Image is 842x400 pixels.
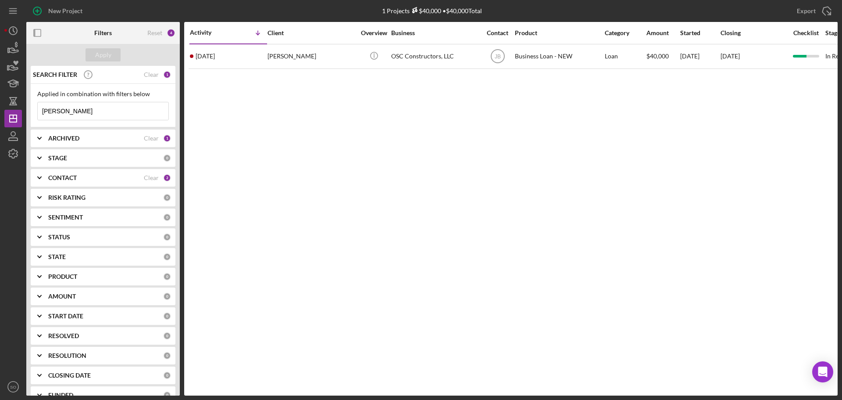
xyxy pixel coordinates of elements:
[163,391,171,399] div: 0
[163,233,171,241] div: 0
[721,52,740,60] time: [DATE]
[163,253,171,261] div: 0
[48,372,91,379] b: CLOSING DATE
[48,273,77,280] b: PRODUCT
[391,29,479,36] div: Business
[167,29,175,37] div: 4
[95,48,111,61] div: Apply
[10,385,16,389] text: SO
[37,90,169,97] div: Applied in combination with filters below
[163,71,171,79] div: 1
[382,7,482,14] div: 1 Projects • $40,000 Total
[721,29,786,36] div: Closing
[163,352,171,360] div: 0
[787,29,824,36] div: Checklist
[48,313,83,320] b: START DATE
[357,29,390,36] div: Overview
[680,29,720,36] div: Started
[605,45,646,68] div: Loan
[144,174,159,181] div: Clear
[48,332,79,339] b: RESOLVED
[494,54,500,60] text: JB
[163,194,171,202] div: 0
[48,155,67,162] b: STAGE
[48,194,86,201] b: RISK RATING
[515,29,603,36] div: Product
[94,29,112,36] b: Filters
[48,214,83,221] b: SENTIMENT
[48,253,66,260] b: STATE
[4,378,22,396] button: SO
[196,53,215,60] time: 2025-08-19 15:18
[268,29,355,36] div: Client
[605,29,646,36] div: Category
[48,135,79,142] b: ARCHIVED
[680,45,720,68] div: [DATE]
[646,52,669,60] span: $40,000
[163,273,171,281] div: 0
[190,29,228,36] div: Activity
[391,45,479,68] div: OSC Constructors, LLC
[163,154,171,162] div: 0
[163,213,171,221] div: 0
[48,234,70,241] b: STATUS
[812,361,833,382] div: Open Intercom Messenger
[144,135,159,142] div: Clear
[163,134,171,142] div: 1
[163,174,171,182] div: 2
[163,292,171,300] div: 0
[33,71,77,78] b: SEARCH FILTER
[797,2,816,20] div: Export
[646,29,679,36] div: Amount
[163,312,171,320] div: 0
[515,45,603,68] div: Business Loan - NEW
[410,7,441,14] div: $40,000
[48,174,77,181] b: CONTACT
[86,48,121,61] button: Apply
[788,2,838,20] button: Export
[147,29,162,36] div: Reset
[163,371,171,379] div: 0
[48,2,82,20] div: New Project
[163,332,171,340] div: 0
[26,2,91,20] button: New Project
[268,45,355,68] div: [PERSON_NAME]
[481,29,514,36] div: Contact
[48,293,76,300] b: AMOUNT
[144,71,159,78] div: Clear
[48,352,86,359] b: RESOLUTION
[48,392,73,399] b: FUNDED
